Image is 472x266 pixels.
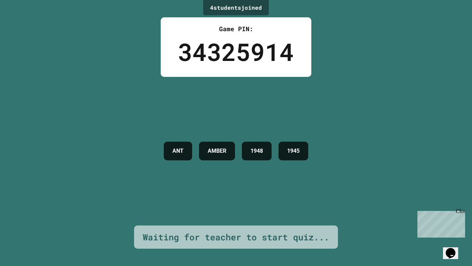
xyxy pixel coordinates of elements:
[143,231,329,244] div: Waiting for teacher to start quiz...
[415,208,465,238] iframe: chat widget
[3,3,48,44] div: Chat with us now!Close
[287,147,300,155] h4: 1945
[172,147,183,155] h4: ANT
[208,147,226,155] h4: AMBER
[443,238,465,259] iframe: chat widget
[178,24,294,34] div: Game PIN:
[178,34,294,70] div: 34325914
[251,147,263,155] h4: 1948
